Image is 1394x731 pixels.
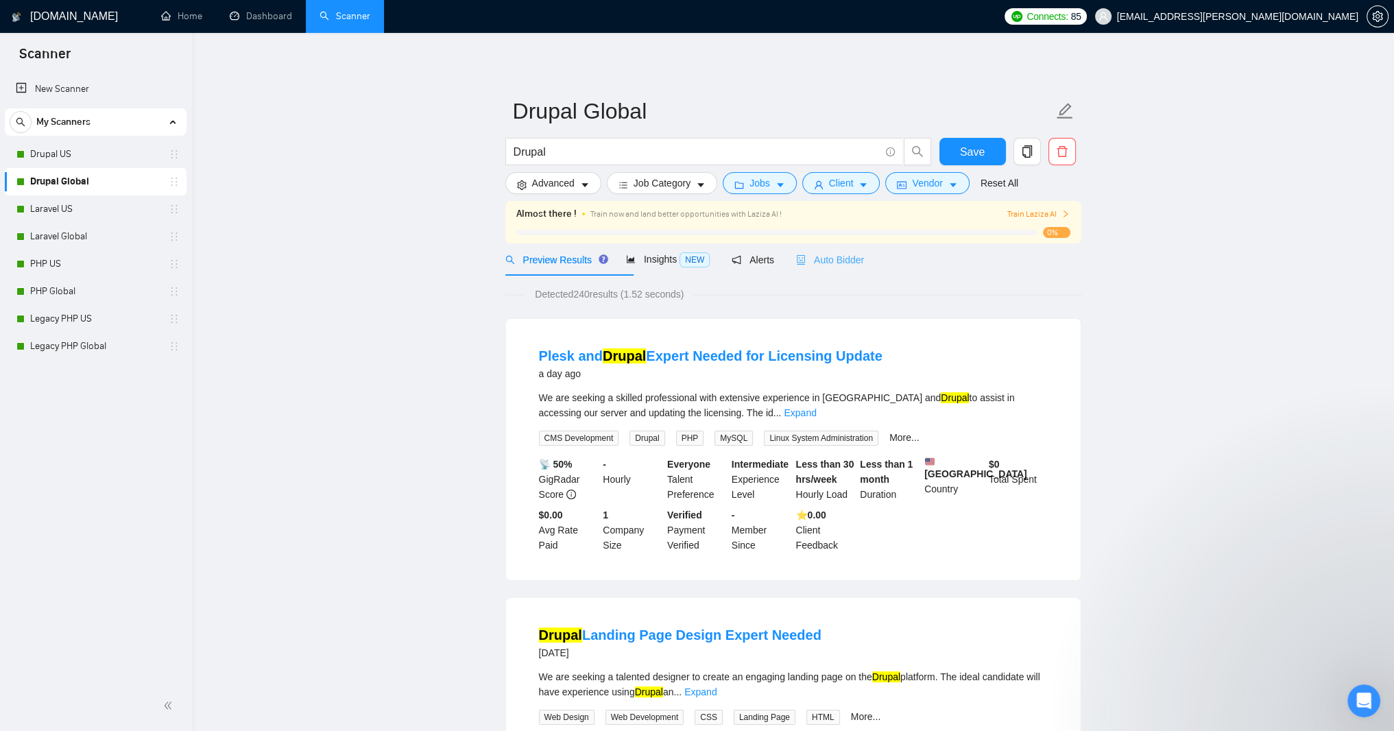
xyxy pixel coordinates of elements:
[925,457,935,466] img: 🇺🇸
[796,254,864,265] span: Auto Bidder
[626,254,710,265] span: Insights
[684,686,717,697] a: Expand
[960,143,985,160] span: Save
[169,176,180,187] span: holder
[796,459,854,485] b: Less than 30 hrs/week
[169,204,180,215] span: holder
[664,457,729,502] div: Talent Preference
[1014,145,1040,158] span: copy
[8,44,82,73] span: Scanner
[793,507,858,553] div: Client Feedback
[886,147,895,156] span: info-circle
[889,432,920,443] a: More...
[30,195,160,223] a: Laravel US
[12,6,21,28] img: logo
[30,223,160,250] a: Laravel Global
[169,231,180,242] span: holder
[600,507,664,553] div: Company Size
[635,686,663,697] mark: Drupal
[1367,11,1389,22] a: setting
[169,341,180,352] span: holder
[764,431,878,446] span: Linux System Administration
[600,457,664,502] div: Hourly
[885,172,969,194] button: idcardVendorcaret-down
[1048,138,1076,165] button: delete
[525,287,693,302] span: Detected 240 results (1.52 seconds)
[729,507,793,553] div: Member Since
[605,710,684,725] span: Web Development
[10,117,31,127] span: search
[989,459,1000,470] b: $ 0
[897,180,906,190] span: idcard
[851,711,881,722] a: More...
[603,348,646,363] mark: Drupal
[514,143,880,160] input: Search Freelance Jobs...
[734,710,795,725] span: Landing Page
[796,510,826,520] b: ⭐️ 0.00
[1098,12,1108,21] span: user
[161,10,202,22] a: homeHome
[948,180,958,190] span: caret-down
[904,145,930,158] span: search
[729,457,793,502] div: Experience Level
[1367,11,1388,22] span: setting
[634,176,690,191] span: Job Category
[532,176,575,191] span: Advanced
[1011,11,1022,22] img: upwork-logo.png
[10,111,32,133] button: search
[732,255,741,265] span: notification
[539,710,594,725] span: Web Design
[539,390,1048,420] div: We are seeking a skilled professional with extensive experience in [GEOGRAPHIC_DATA] and to assis...
[829,176,854,191] span: Client
[1013,138,1041,165] button: copy
[5,75,187,103] li: New Scanner
[1056,102,1074,120] span: edit
[667,459,710,470] b: Everyone
[723,172,797,194] button: folderJobscaret-down
[516,206,577,221] span: Almost there !
[513,94,1053,128] input: Scanner name...
[603,510,608,520] b: 1
[776,180,785,190] span: caret-down
[986,457,1050,502] div: Total Spent
[566,490,576,499] span: info-circle
[796,255,806,265] span: robot
[30,278,160,305] a: PHP Global
[539,669,1048,699] div: We are seeking a talented designer to create an engaging landing page on the platform. The ideal ...
[618,180,628,190] span: bars
[860,459,913,485] b: Less than 1 month
[607,172,717,194] button: barsJob Categorycaret-down
[732,254,774,265] span: Alerts
[941,392,969,403] mark: Drupal
[539,348,882,363] a: Plesk andDrupalExpert Needed for Licensing Update
[814,180,824,190] span: user
[1071,9,1081,24] span: 85
[626,254,636,264] span: area-chart
[30,333,160,360] a: Legacy PHP Global
[872,671,900,682] mark: Drupal
[539,645,821,661] div: [DATE]
[676,431,704,446] span: PHP
[939,138,1006,165] button: Save
[539,627,821,643] a: DrupalLanding Page Design Expert Needed
[714,431,753,446] span: MySQL
[30,141,160,168] a: Drupal US
[696,180,706,190] span: caret-down
[517,180,527,190] span: setting
[536,457,601,502] div: GigRadar Score
[680,252,710,267] span: NEW
[784,407,816,418] a: Expand
[749,176,770,191] span: Jobs
[773,407,782,418] span: ...
[1049,145,1075,158] span: delete
[695,710,723,725] span: CSS
[904,138,931,165] button: search
[36,108,91,136] span: My Scanners
[1061,210,1070,218] span: right
[539,627,582,643] mark: Drupal
[169,259,180,269] span: holder
[857,457,922,502] div: Duration
[793,457,858,502] div: Hourly Load
[1043,227,1070,238] span: 0%
[924,457,1027,479] b: [GEOGRAPHIC_DATA]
